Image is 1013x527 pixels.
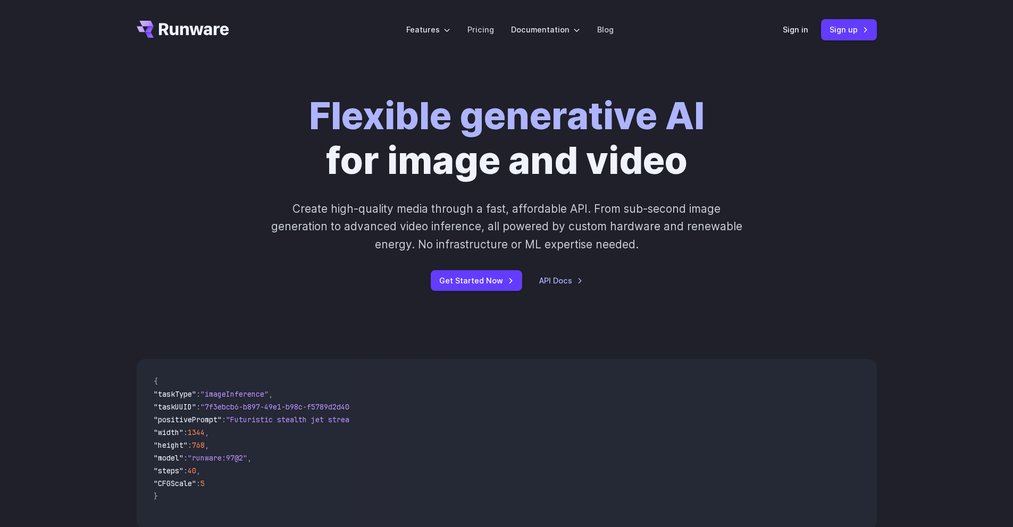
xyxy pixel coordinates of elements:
[154,479,196,488] span: "CFGScale"
[222,415,226,424] span: :
[539,274,583,287] a: API Docs
[783,23,808,36] a: Sign in
[270,200,743,253] p: Create high-quality media through a fast, affordable API. From sub-second image generation to adv...
[196,402,200,412] span: :
[467,23,494,36] a: Pricing
[597,23,614,36] a: Blog
[309,94,705,183] h1: for image and video
[200,389,269,399] span: "imageInference"
[196,389,200,399] span: :
[188,428,205,437] span: 1344
[226,415,613,424] span: "Futuristic stealth jet streaking through a neon-lit cityscape with glowing purple exhaust"
[183,453,188,463] span: :
[188,440,192,450] span: :
[154,389,196,399] span: "taskType"
[154,428,183,437] span: "width"
[200,402,362,412] span: "7f3ebcb6-b897-49e1-b98c-f5789d2d40d7"
[821,19,877,40] a: Sign up
[205,428,209,437] span: ,
[137,21,229,38] a: Go to /
[192,440,205,450] span: 768
[188,453,247,463] span: "runware:97@2"
[269,389,273,399] span: ,
[154,415,222,424] span: "positivePrompt"
[196,466,200,475] span: ,
[154,402,196,412] span: "taskUUID"
[205,440,209,450] span: ,
[188,466,196,475] span: 40
[406,23,450,36] label: Features
[183,428,188,437] span: :
[154,491,158,501] span: }
[200,479,205,488] span: 5
[431,270,522,291] a: Get Started Now
[196,479,200,488] span: :
[511,23,580,36] label: Documentation
[309,93,705,138] strong: Flexible generative AI
[154,377,158,386] span: {
[183,466,188,475] span: :
[154,453,183,463] span: "model"
[247,453,252,463] span: ,
[154,466,183,475] span: "steps"
[154,440,188,450] span: "height"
